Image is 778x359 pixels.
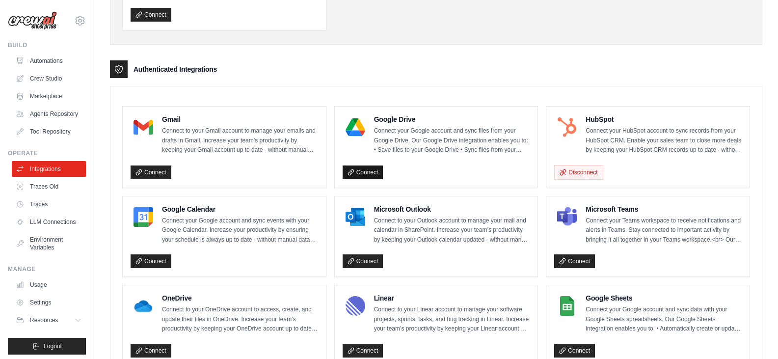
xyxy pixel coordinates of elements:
[162,126,318,155] p: Connect to your Gmail account to manage your emails and drafts in Gmail. Increase your team’s pro...
[586,126,742,155] p: Connect your HubSpot account to sync records from your HubSpot CRM. Enable your sales team to clo...
[557,207,577,227] img: Microsoft Teams Logo
[12,88,86,104] a: Marketplace
[162,204,318,214] h4: Google Calendar
[586,114,742,124] h4: HubSpot
[586,216,742,245] p: Connect your Teams workspace to receive notifications and alerts in Teams. Stay connected to impo...
[374,114,530,124] h4: Google Drive
[346,296,365,316] img: Linear Logo
[554,165,603,180] button: Disconnect
[554,254,595,268] a: Connect
[554,344,595,358] a: Connect
[586,293,742,303] h4: Google Sheets
[557,296,577,316] img: Google Sheets Logo
[162,293,318,303] h4: OneDrive
[374,204,530,214] h4: Microsoft Outlook
[8,338,86,355] button: Logout
[346,117,365,137] img: Google Drive Logo
[44,342,62,350] span: Logout
[8,149,86,157] div: Operate
[586,305,742,334] p: Connect your Google account and sync data with your Google Sheets spreadsheets. Our Google Sheets...
[12,71,86,86] a: Crew Studio
[162,305,318,334] p: Connect to your OneDrive account to access, create, and update their files in OneDrive. Increase ...
[374,216,530,245] p: Connect to your Outlook account to manage your mail and calendar in SharePoint. Increase your tea...
[134,207,153,227] img: Google Calendar Logo
[12,196,86,212] a: Traces
[131,344,171,358] a: Connect
[557,117,577,137] img: HubSpot Logo
[374,126,530,155] p: Connect your Google account and sync files from your Google Drive. Our Google Drive integration e...
[12,124,86,139] a: Tool Repository
[12,53,86,69] a: Automations
[343,254,383,268] a: Connect
[374,293,530,303] h4: Linear
[343,166,383,179] a: Connect
[131,166,171,179] a: Connect
[134,64,217,74] h3: Authenticated Integrations
[162,114,318,124] h4: Gmail
[346,207,365,227] img: Microsoft Outlook Logo
[30,316,58,324] span: Resources
[131,8,171,22] a: Connect
[374,305,530,334] p: Connect to your Linear account to manage your software projects, sprints, tasks, and bug tracking...
[12,295,86,310] a: Settings
[12,277,86,293] a: Usage
[8,265,86,273] div: Manage
[162,216,318,245] p: Connect your Google account and sync events with your Google Calendar. Increase your productivity...
[131,254,171,268] a: Connect
[12,312,86,328] button: Resources
[12,214,86,230] a: LLM Connections
[343,344,383,358] a: Connect
[134,117,153,137] img: Gmail Logo
[12,106,86,122] a: Agents Repository
[12,179,86,194] a: Traces Old
[8,11,57,30] img: Logo
[729,312,778,359] iframe: Chat Widget
[134,296,153,316] img: OneDrive Logo
[8,41,86,49] div: Build
[586,204,742,214] h4: Microsoft Teams
[12,232,86,255] a: Environment Variables
[12,161,86,177] a: Integrations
